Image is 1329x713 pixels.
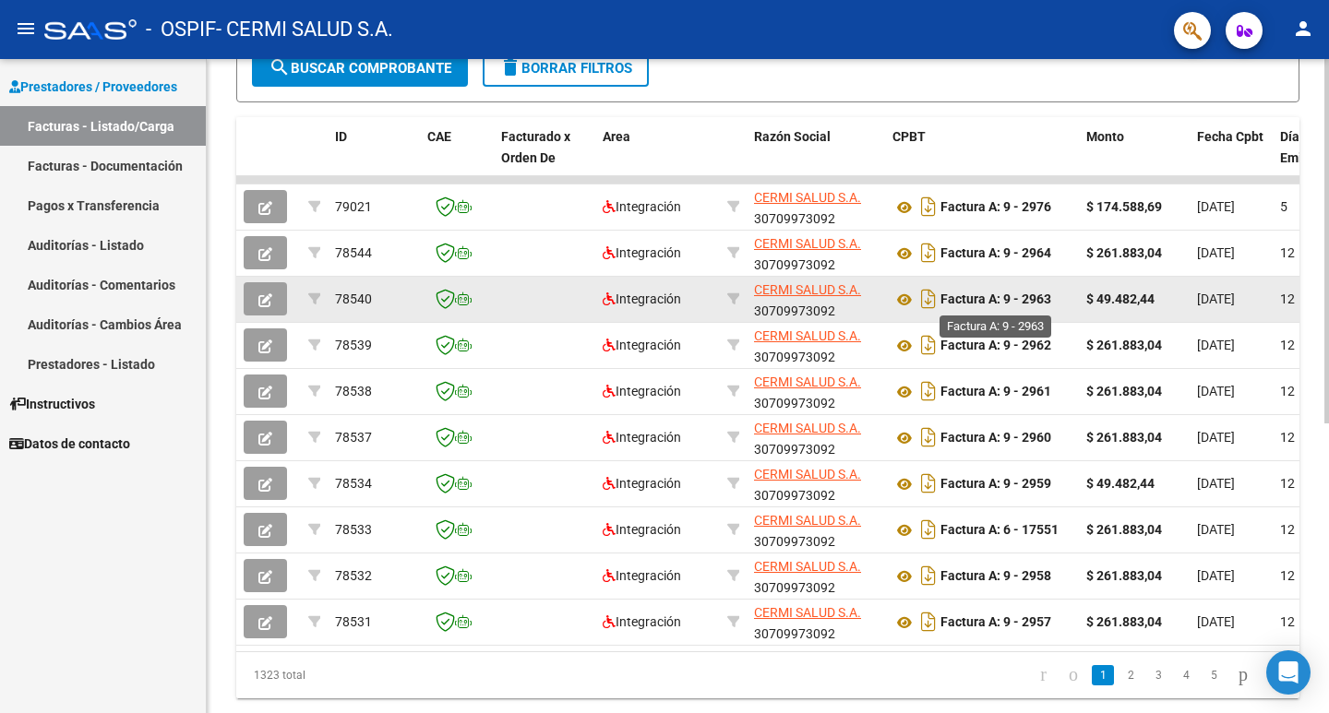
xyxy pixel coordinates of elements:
[754,559,861,574] span: CERMI SALUD S.A.
[335,522,372,537] span: 78533
[1197,245,1235,260] span: [DATE]
[1092,665,1114,685] a: 1
[603,614,681,629] span: Integración
[1117,660,1144,691] li: page 2
[940,523,1059,538] strong: Factura A: 6 - 17551
[603,129,630,144] span: Area
[335,430,372,445] span: 78537
[1197,476,1235,491] span: [DATE]
[1086,129,1124,144] span: Monto
[1032,665,1055,685] a: go to first page
[1086,384,1162,398] strong: $ 261.883,04
[1079,117,1190,198] datatable-header-cell: Monto
[1086,476,1155,491] strong: $ 49.482,44
[1280,384,1295,398] span: 12
[1262,665,1287,685] a: go to last page
[1280,522,1295,537] span: 12
[754,326,878,364] div: 30709973092
[1119,665,1142,685] a: 2
[885,117,1079,198] datatable-header-cell: CPBT
[754,187,878,226] div: 30709973092
[754,190,861,205] span: CERMI SALUD S.A.
[1280,430,1295,445] span: 12
[916,607,940,636] i: Descargar documento
[335,338,372,352] span: 78539
[427,129,451,144] span: CAE
[9,394,95,414] span: Instructivos
[916,469,940,498] i: Descargar documento
[940,292,1051,307] strong: Factura A: 9 - 2963
[269,56,291,78] mat-icon: search
[1086,522,1162,537] strong: $ 261.883,04
[1147,665,1169,685] a: 3
[754,602,878,641] div: 30709973092
[595,117,720,198] datatable-header-cell: Area
[1197,199,1235,214] span: [DATE]
[335,476,372,491] span: 78534
[1203,665,1225,685] a: 5
[603,199,681,214] span: Integración
[9,77,177,97] span: Prestadores / Proveedores
[1197,568,1235,583] span: [DATE]
[754,510,878,549] div: 30709973092
[754,605,861,620] span: CERMI SALUD S.A.
[1197,291,1235,306] span: [DATE]
[754,282,861,297] span: CERMI SALUD S.A.
[1280,291,1295,306] span: 12
[892,129,926,144] span: CPBT
[328,117,420,198] datatable-header-cell: ID
[252,50,468,87] button: Buscar Comprobante
[603,338,681,352] span: Integración
[754,467,861,481] span: CERMI SALUD S.A.
[420,117,494,198] datatable-header-cell: CAE
[1280,199,1287,214] span: 5
[603,245,681,260] span: Integración
[603,430,681,445] span: Integración
[494,117,595,198] datatable-header-cell: Facturado x Orden De
[754,418,878,457] div: 30709973092
[335,291,372,306] span: 78540
[1197,614,1235,629] span: [DATE]
[1172,660,1200,691] li: page 4
[1197,522,1235,537] span: [DATE]
[603,476,681,491] span: Integración
[335,245,372,260] span: 78544
[940,200,1051,215] strong: Factura A: 9 - 2976
[1280,476,1295,491] span: 12
[1060,665,1086,685] a: go to previous page
[1280,568,1295,583] span: 12
[1086,338,1162,352] strong: $ 261.883,04
[603,568,681,583] span: Integración
[15,18,37,40] mat-icon: menu
[916,238,940,267] i: Descargar documento
[916,192,940,221] i: Descargar documento
[754,236,861,251] span: CERMI SALUD S.A.
[754,421,861,435] span: CERMI SALUD S.A.
[916,376,940,406] i: Descargar documento
[754,556,878,595] div: 30709973092
[1292,18,1314,40] mat-icon: person
[216,9,393,50] span: - CERMI SALUD S.A.
[940,339,1051,353] strong: Factura A: 9 - 2962
[916,561,940,590] i: Descargar documento
[754,129,831,144] span: Razón Social
[940,569,1051,584] strong: Factura A: 9 - 2958
[146,9,216,50] span: - OSPIF
[1086,568,1162,583] strong: $ 261.883,04
[940,246,1051,261] strong: Factura A: 9 - 2964
[269,60,451,77] span: Buscar Comprobante
[754,372,878,410] div: 30709973092
[1089,660,1117,691] li: page 1
[335,568,372,583] span: 78532
[603,522,681,537] span: Integración
[1144,660,1172,691] li: page 3
[940,615,1051,630] strong: Factura A: 9 - 2957
[499,56,521,78] mat-icon: delete
[1086,291,1155,306] strong: $ 49.482,44
[499,60,632,77] span: Borrar Filtros
[754,279,878,318] div: 30709973092
[1190,117,1273,198] datatable-header-cell: Fecha Cpbt
[335,384,372,398] span: 78538
[754,233,878,272] div: 30709973092
[916,515,940,544] i: Descargar documento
